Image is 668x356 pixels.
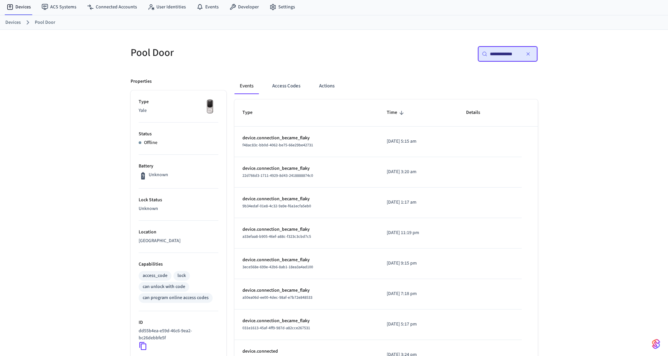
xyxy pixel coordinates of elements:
p: Unknown [139,205,218,212]
a: Devices [1,1,36,13]
p: Unknown [149,171,168,179]
p: device.connection_became_flaky [242,165,371,172]
span: Type [242,108,261,118]
a: Devices [5,19,21,26]
p: Offline [144,139,157,146]
p: Location [139,229,218,236]
a: Connected Accounts [82,1,142,13]
p: Type [139,98,218,105]
img: SeamLogoGradient.69752ec5.svg [652,339,660,349]
p: Capabilities [139,261,218,268]
a: User Identities [142,1,191,13]
p: ID [139,319,218,326]
p: device.connection_became_flaky [242,317,371,325]
p: [DATE] 7:18 pm [387,290,450,297]
span: 3ece568e-699e-42b6-8ab1-18ea3a4ad100 [242,264,313,270]
span: Details [466,108,489,118]
div: lock [177,272,186,279]
a: Events [191,1,224,13]
p: [GEOGRAPHIC_DATA] [139,237,218,244]
p: [DATE] 1:17 am [387,199,450,206]
h5: Pool Door [131,46,330,60]
p: Status [139,131,218,138]
div: can unlock with code [143,283,185,290]
p: Yale [139,107,218,114]
a: ACS Systems [36,1,82,13]
a: Settings [264,1,300,13]
button: Events [234,78,259,94]
a: Developer [224,1,264,13]
a: Pool Door [35,19,55,26]
img: Yale Assure Touchscreen Wifi Smart Lock, Satin Nickel, Front [202,98,218,115]
p: device.connection_became_flaky [242,257,371,264]
p: [DATE] 9:15 pm [387,260,450,267]
p: [DATE] 11:19 pm [387,229,450,236]
p: [DATE] 5:17 pm [387,321,450,328]
p: device.connection_became_flaky [242,196,371,203]
p: device.connection_became_flaky [242,135,371,142]
span: a50ea06d-ee00-4dec-98af-e7b72e848533 [242,295,312,300]
p: [DATE] 3:20 am [387,168,450,175]
p: Properties [131,78,152,85]
span: a33efaa8-b905-46ef-a88c-f323c3cbd7c5 [242,234,311,239]
button: Access Codes [267,78,306,94]
span: 9b34edaf-01e8-4c32-9a9e-f6a1ecfa5eb0 [242,203,311,209]
span: f48ac83c-bb0d-4062-be75-66e29be42731 [242,142,313,148]
span: Time [387,108,406,118]
p: device.connection_became_flaky [242,287,371,294]
p: device.connected [242,348,371,355]
p: device.connection_became_flaky [242,226,371,233]
p: Lock Status [139,197,218,204]
div: access_code [143,272,167,279]
span: 031e1613-45af-4ff9-987d-a82cce267531 [242,325,310,331]
p: [DATE] 5:15 am [387,138,450,145]
span: 22d766d3-1711-4929-8d43-2418888874c0 [242,173,313,179]
div: can program online access codes [143,294,209,301]
p: Battery [139,163,218,170]
p: dd55b4ea-e59d-46c6-9ea2-bc26debbfe5f [139,328,216,342]
button: Actions [314,78,340,94]
div: ant example [234,78,538,94]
